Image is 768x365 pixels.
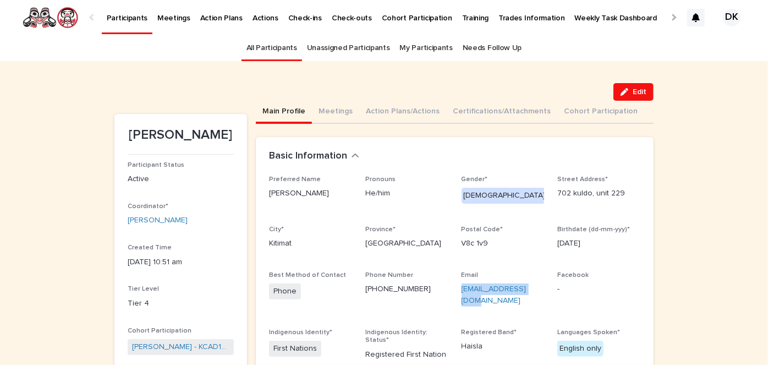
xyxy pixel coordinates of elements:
[269,188,352,199] p: [PERSON_NAME]
[359,101,446,124] button: Action Plans/Actions
[723,9,740,26] div: DK
[462,226,503,233] span: Postal Code*
[307,35,390,61] a: Unassigned Participants
[557,272,589,279] span: Facebook
[256,101,312,124] button: Main Profile
[365,329,427,344] span: Indigenous Identity: Status*
[462,176,488,183] span: Gender*
[246,35,297,61] a: All Participants
[557,176,608,183] span: Street Address*
[128,127,234,143] p: [PERSON_NAME]
[365,176,396,183] span: Pronouns
[128,215,188,226] a: [PERSON_NAME]
[446,101,557,124] button: Certifications/Attachments
[128,286,159,292] span: Tier Level
[365,272,413,279] span: Phone Number
[557,329,620,336] span: Languages Spoken*
[312,101,359,124] button: Meetings
[269,150,359,162] button: Basic Information
[269,341,321,357] span: First Nations
[365,188,448,199] p: He/him
[365,285,431,293] a: [PHONE_NUMBER]
[557,284,640,295] p: -
[463,35,522,61] a: Needs Follow Up
[132,341,229,353] a: [PERSON_NAME] - KCAD13- [DATE]
[365,349,448,361] p: Registered First Nation
[557,341,604,357] div: English only
[462,341,545,352] p: Haisla
[557,101,644,124] button: Cohort Participation
[269,238,352,249] p: Kitimat
[633,88,646,96] span: Edit
[557,188,640,199] p: 702 kuldo, unit 229
[269,150,347,162] h2: Basic Information
[462,329,517,336] span: Registered Band*
[269,176,321,183] span: Preferred Name
[269,284,301,299] span: Phone
[22,7,79,29] img: rNyI97lYS1uoOg9yXW8k
[400,35,453,61] a: My Participants
[128,328,191,334] span: Cohort Participation
[557,226,630,233] span: Birthdate (dd-mm-yyy)*
[365,238,448,249] p: [GEOGRAPHIC_DATA]
[128,203,168,210] span: Coordinator*
[365,226,396,233] span: Province*
[128,257,234,268] p: [DATE] 10:51 am
[128,162,184,168] span: Participant Status
[462,272,479,279] span: Email
[128,298,234,309] p: Tier 4
[557,238,640,249] p: [DATE]
[269,226,284,233] span: City*
[269,329,332,336] span: Indigenous Identity*
[462,285,526,304] a: [EMAIL_ADDRESS][DOMAIN_NAME]
[613,83,654,101] button: Edit
[128,244,172,251] span: Created Time
[462,238,545,249] p: V8c 1v9
[462,188,548,204] div: [DEMOGRAPHIC_DATA]
[128,173,234,185] p: Active
[269,272,346,279] span: Best Method of Contact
